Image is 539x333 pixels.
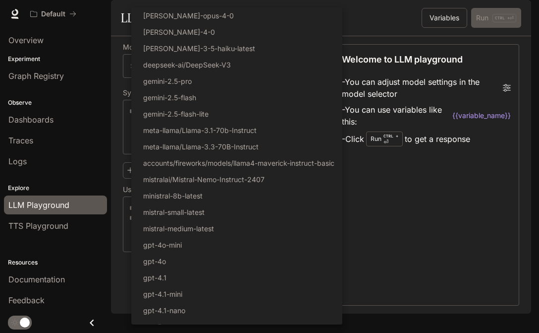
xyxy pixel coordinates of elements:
p: mistral-small-latest [143,207,205,217]
p: mistral-medium-latest [143,223,214,234]
p: ministral-8b-latest [143,191,203,201]
p: gpt-4.1-mini [143,289,182,299]
p: gpt-4.1 [143,272,166,283]
p: deepseek-ai/DeepSeek-V3 [143,60,231,70]
p: gemini-2.5-pro [143,76,192,86]
p: [PERSON_NAME]-opus-4-0 [143,10,234,21]
p: accounts/fireworks/models/llama4-maverick-instruct-basic [143,158,334,168]
p: gpt-4.1-nano [143,305,185,316]
p: gpt-4o [143,256,166,266]
p: [PERSON_NAME]-3-5-haiku-latest [143,43,255,54]
p: gpt-5 [143,322,162,332]
p: gemini-2.5-flash [143,92,196,103]
p: gemini-2.5-flash-lite [143,109,209,119]
p: [PERSON_NAME]-4-0 [143,27,215,37]
p: gpt-4o-mini [143,240,182,250]
p: mistralai/Mistral-Nemo-Instruct-2407 [143,174,265,185]
p: meta-llama/Llama-3.1-70b-Instruct [143,125,257,135]
p: meta-llama/Llama-3.3-70B-Instruct [143,141,259,152]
